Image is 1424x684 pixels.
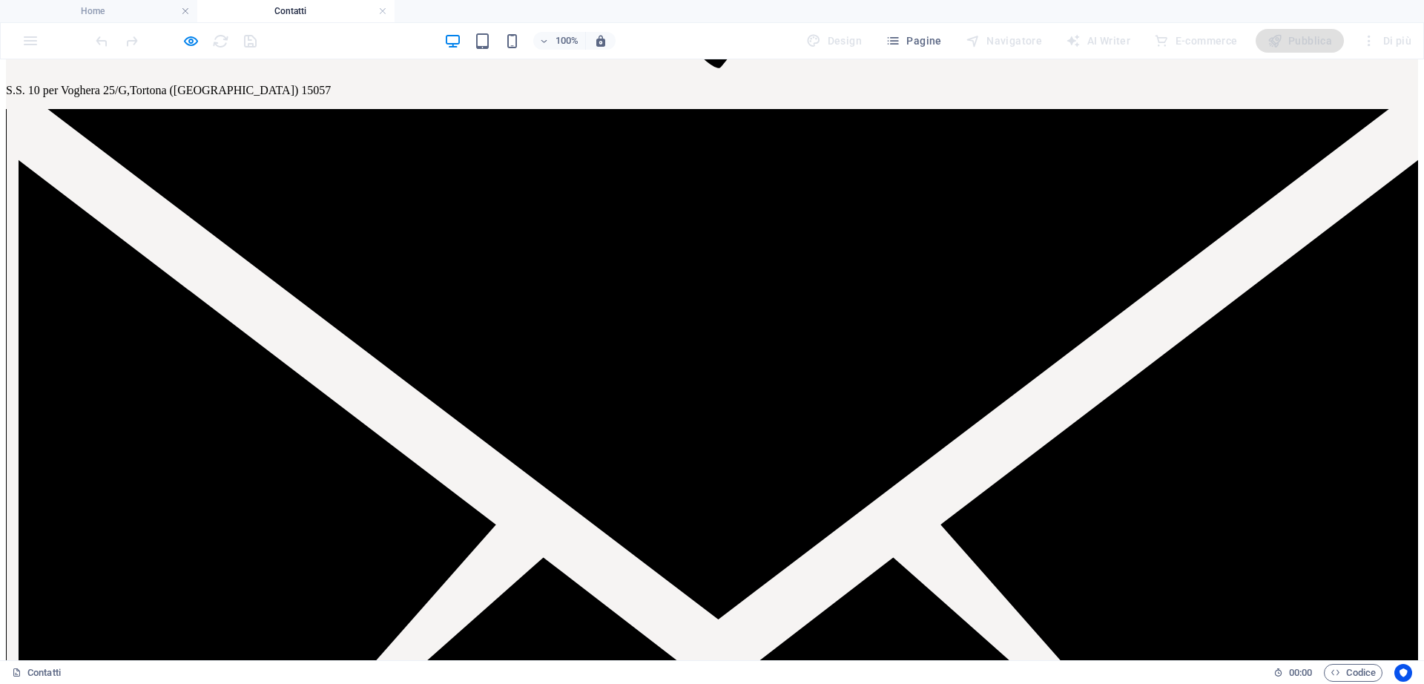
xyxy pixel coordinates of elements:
h6: Tempo sessione [1273,664,1313,682]
span: 15057 [301,24,331,37]
h6: 100% [556,32,579,50]
button: Codice [1324,664,1382,682]
div: Design (Ctrl+Alt+Y) [800,29,868,53]
h4: Contatti [197,3,395,19]
span: 00 00 [1289,664,1312,682]
button: Usercentrics [1394,664,1412,682]
span: Pagine [886,33,942,48]
span: Tortona ([GEOGRAPHIC_DATA]) [130,24,298,37]
button: Pagine [880,29,948,53]
p: , [6,24,1418,38]
span: : [1299,667,1302,678]
span: Codice [1331,664,1376,682]
span: S.S. 10 per Voghera 25/G [6,24,127,37]
i: Quando ridimensioni, regola automaticamente il livello di zoom in modo che corrisponda al disposi... [594,34,607,47]
a: Fai clic per annullare la selezione. Doppio clic per aprire le pagine [12,664,61,682]
button: 100% [533,32,586,50]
